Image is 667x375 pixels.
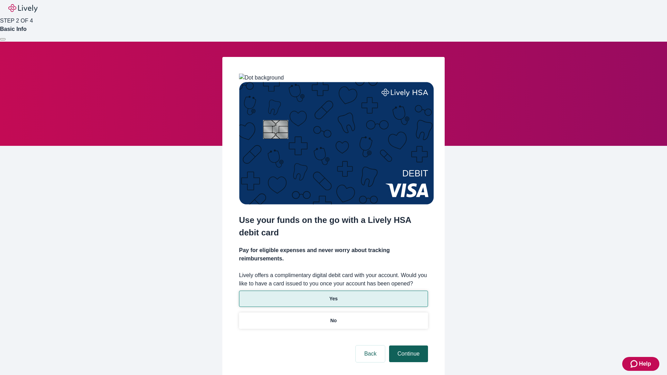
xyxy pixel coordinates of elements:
[239,74,284,82] img: Dot background
[639,360,651,368] span: Help
[329,295,338,302] p: Yes
[356,345,385,362] button: Back
[239,271,428,288] label: Lively offers a complimentary digital debit card with your account. Would you like to have a card...
[239,82,434,205] img: Debit card
[8,4,38,12] img: Lively
[330,317,337,324] p: No
[622,357,659,371] button: Zendesk support iconHelp
[239,312,428,329] button: No
[631,360,639,368] svg: Zendesk support icon
[239,246,428,263] h4: Pay for eligible expenses and never worry about tracking reimbursements.
[389,345,428,362] button: Continue
[239,291,428,307] button: Yes
[239,214,428,239] h2: Use your funds on the go with a Lively HSA debit card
